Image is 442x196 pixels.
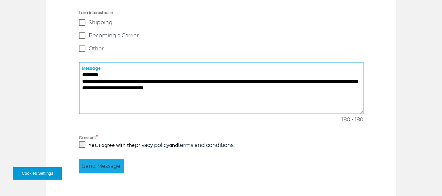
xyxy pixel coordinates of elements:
button: Cookies Settings [13,167,62,180]
span: Other [89,45,104,52]
span: Shipping [89,19,113,26]
span: Send Message [82,162,120,170]
label: Shipping [79,19,363,26]
span: I am interested in [79,9,363,16]
span: 180 / 180 [342,116,363,124]
label: Other [79,45,363,52]
p: Yes, I agree with the and [89,141,235,149]
span: Becoming a Carrier [89,32,139,39]
a: privacy policy [135,142,169,148]
label: Becoming a Carrier [79,32,363,39]
a: terms and conditions [178,142,234,148]
label: Consent [79,134,363,141]
strong: . [178,142,235,149]
button: Send Message [79,159,124,173]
